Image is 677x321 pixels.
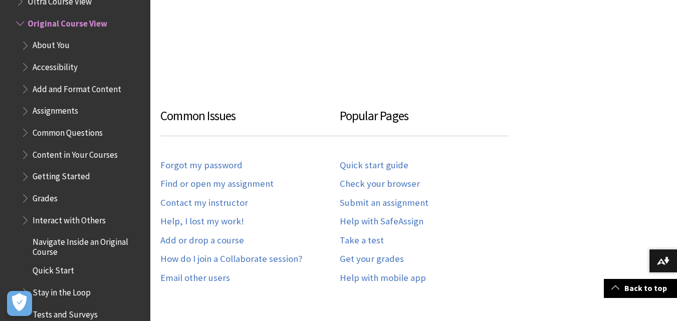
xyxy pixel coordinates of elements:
[33,212,106,225] span: Interact with Others
[340,107,509,136] h3: Popular Pages
[33,103,78,116] span: Assignments
[33,262,74,276] span: Quick Start
[33,81,121,94] span: Add and Format Content
[340,160,408,171] a: Quick start guide
[7,291,32,316] button: Open Preferences
[33,233,143,257] span: Navigate Inside an Original Course
[340,178,420,190] a: Check your browser
[33,168,90,182] span: Getting Started
[340,272,426,284] a: Help with mobile app
[160,216,244,227] a: Help, I lost my work!
[33,284,91,297] span: Stay in the Loop
[33,146,118,160] span: Content in Your Courses
[160,235,244,246] a: Add or drop a course
[33,59,78,72] span: Accessibility
[33,124,103,138] span: Common Questions
[160,178,274,190] a: Find or open my assignment
[340,216,423,227] a: Help with SafeAssign
[340,235,384,246] a: Take a test
[340,197,428,209] a: Submit an assignment
[340,253,404,265] a: Get your grades
[604,279,677,297] a: Back to top
[28,15,107,29] span: Original Course View
[160,107,340,136] h3: Common Issues
[160,160,243,171] a: Forgot my password
[33,37,70,51] span: About You
[33,190,58,203] span: Grades
[160,272,230,284] a: Email other users
[33,306,98,319] span: Tests and Surveys
[160,253,302,265] a: How do I join a Collaborate session?
[160,197,248,209] a: Contact my instructor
